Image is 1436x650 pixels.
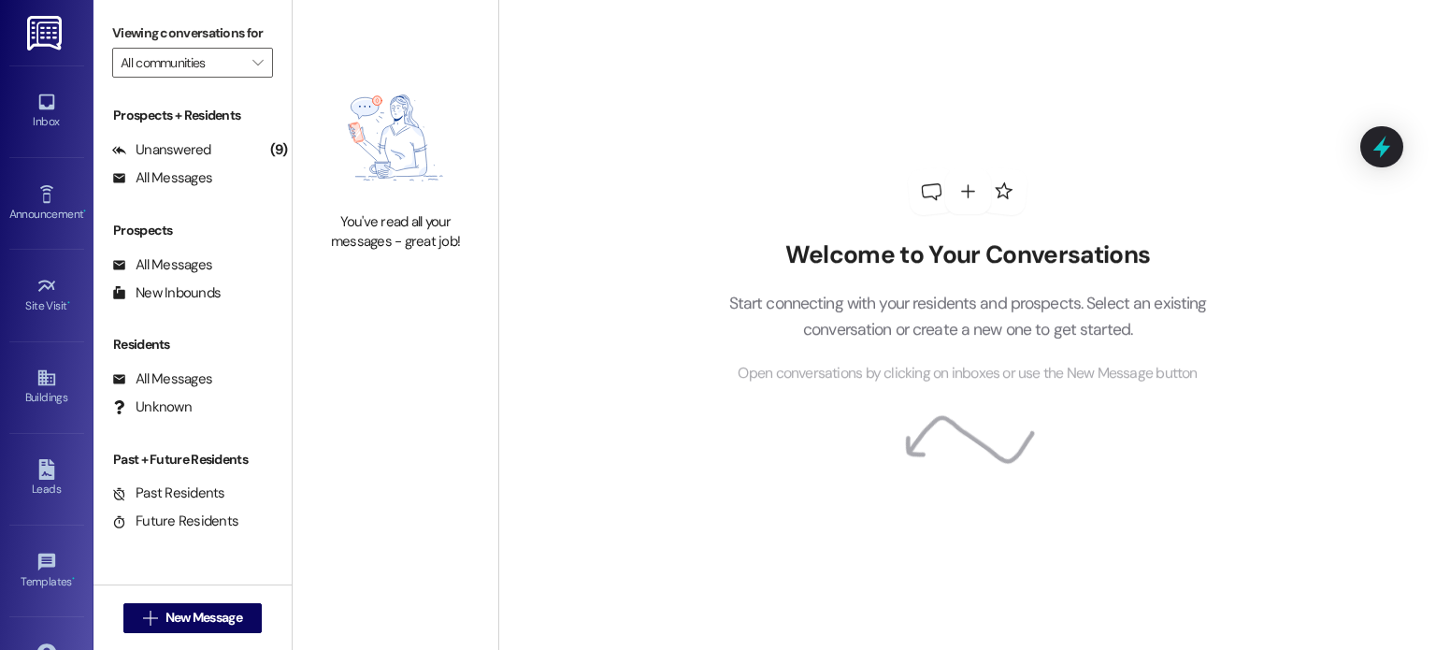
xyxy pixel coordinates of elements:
input: All communities [121,48,243,78]
span: Open conversations by clicking on inboxes or use the New Message button [738,363,1197,386]
img: empty-state [313,73,478,203]
span: • [67,296,70,310]
img: ResiDesk Logo [27,16,65,51]
div: New Inbounds [112,283,221,303]
div: Past + Future Residents [93,450,292,469]
div: Residents [93,335,292,354]
span: • [83,205,86,218]
span: • [72,572,75,585]
label: Viewing conversations for [112,19,273,48]
div: (9) [266,136,292,165]
div: Future Residents [112,512,238,531]
a: Buildings [9,362,84,412]
p: Start connecting with your residents and prospects. Select an existing conversation or create a n... [700,290,1235,343]
div: All Messages [112,168,212,188]
a: Leads [9,454,84,504]
div: Unanswered [112,140,211,160]
button: New Message [123,603,262,633]
div: All Messages [112,255,212,275]
div: Prospects [93,221,292,240]
span: New Message [165,608,242,628]
h2: Welcome to Your Conversations [700,240,1235,270]
div: Past Residents [112,484,225,503]
a: Templates • [9,546,84,597]
div: Unknown [112,397,192,417]
i:  [252,55,263,70]
div: You've read all your messages - great job! [313,212,478,253]
div: All Messages [112,369,212,389]
i:  [143,611,157,626]
a: Inbox [9,86,84,137]
a: Site Visit • [9,270,84,321]
div: Prospects + Residents [93,106,292,125]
